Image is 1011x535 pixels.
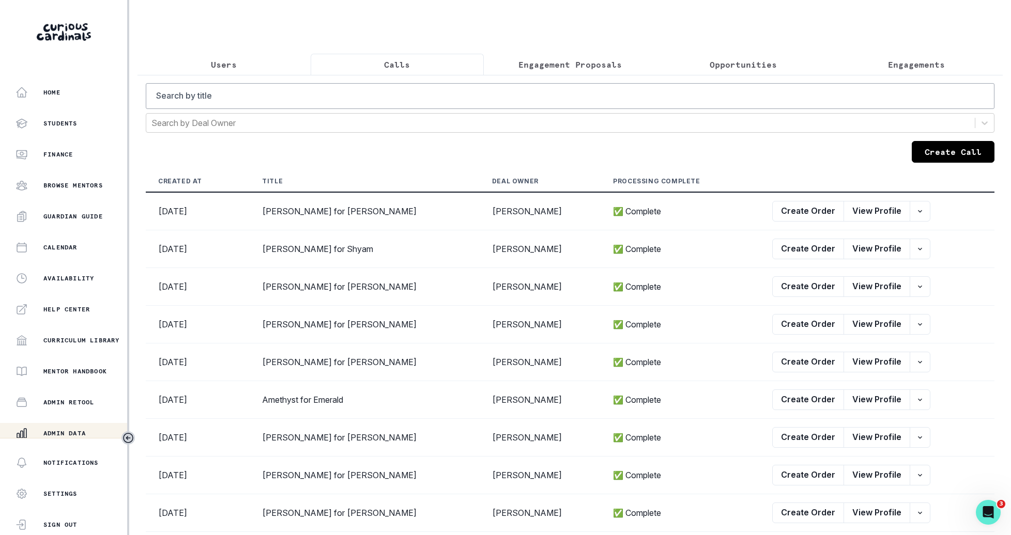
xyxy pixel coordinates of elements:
[43,521,78,529] p: Sign Out
[910,314,930,335] button: row menu
[844,427,910,448] button: View Profile
[910,502,930,523] button: row menu
[43,459,99,467] p: Notifications
[772,239,844,259] button: Create Order
[43,119,78,128] p: Students
[146,457,250,494] td: [DATE]
[250,457,480,494] td: [PERSON_NAME] for [PERSON_NAME]
[772,502,844,523] button: Create Order
[888,58,945,71] p: Engagements
[910,276,930,297] button: row menu
[601,457,760,494] td: ✅ Complete
[250,494,480,532] td: [PERSON_NAME] for [PERSON_NAME]
[601,306,760,343] td: ✅ Complete
[146,306,250,343] td: [DATE]
[601,343,760,381] td: ✅ Complete
[844,276,910,297] button: View Profile
[772,201,844,222] button: Create Order
[43,150,73,159] p: Finance
[480,268,601,306] td: [PERSON_NAME]
[43,336,120,344] p: Curriculum Library
[250,268,480,306] td: [PERSON_NAME] for [PERSON_NAME]
[250,381,480,419] td: Amethyst for Emerald
[480,343,601,381] td: [PERSON_NAME]
[772,276,844,297] button: Create Order
[480,419,601,457] td: [PERSON_NAME]
[250,306,480,343] td: [PERSON_NAME] for [PERSON_NAME]
[43,243,78,251] p: Calendar
[146,381,250,419] td: [DATE]
[910,201,930,222] button: row menu
[844,352,910,372] button: View Profile
[262,177,283,185] div: Title
[976,500,1001,525] iframe: Intercom live chat
[43,88,60,97] p: Home
[146,494,250,532] td: [DATE]
[772,314,844,335] button: Create Order
[613,177,700,185] div: Processing complete
[480,457,601,494] td: [PERSON_NAME]
[844,502,910,523] button: View Profile
[146,419,250,457] td: [DATE]
[480,306,601,343] td: [PERSON_NAME]
[844,465,910,485] button: View Profile
[912,141,994,163] button: Create Call
[844,201,910,222] button: View Profile
[601,419,760,457] td: ✅ Complete
[480,192,601,230] td: [PERSON_NAME]
[910,352,930,372] button: row menu
[146,192,250,230] td: [DATE]
[844,389,910,410] button: View Profile
[772,389,844,410] button: Create Order
[211,58,237,71] p: Users
[121,431,135,445] button: Toggle sidebar
[518,58,622,71] p: Engagement Proposals
[43,490,78,498] p: Settings
[997,500,1005,508] span: 3
[158,177,202,185] div: Created At
[601,494,760,532] td: ✅ Complete
[37,23,91,41] img: Curious Cardinals Logo
[772,465,844,485] button: Create Order
[772,427,844,448] button: Create Order
[146,268,250,306] td: [DATE]
[43,212,103,221] p: Guardian Guide
[384,58,410,71] p: Calls
[601,230,760,268] td: ✅ Complete
[480,230,601,268] td: [PERSON_NAME]
[910,427,930,448] button: row menu
[480,494,601,532] td: [PERSON_NAME]
[910,389,930,410] button: row menu
[43,181,103,190] p: Browse Mentors
[844,239,910,259] button: View Profile
[250,419,480,457] td: [PERSON_NAME] for [PERSON_NAME]
[492,177,539,185] div: Deal Owner
[43,398,94,406] p: Admin Retool
[43,274,94,282] p: Availability
[601,192,760,230] td: ✅ Complete
[146,230,250,268] td: [DATE]
[250,192,480,230] td: [PERSON_NAME] for [PERSON_NAME]
[146,343,250,381] td: [DATE]
[43,367,107,375] p: Mentor Handbook
[601,381,760,419] td: ✅ Complete
[910,239,930,259] button: row menu
[772,352,844,372] button: Create Order
[910,465,930,485] button: row menu
[710,58,777,71] p: Opportunities
[480,381,601,419] td: [PERSON_NAME]
[250,230,480,268] td: [PERSON_NAME] for Shyam
[250,343,480,381] td: [PERSON_NAME] for [PERSON_NAME]
[844,314,910,335] button: View Profile
[43,305,90,313] p: Help Center
[43,429,86,437] p: Admin Data
[601,268,760,306] td: ✅ Complete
